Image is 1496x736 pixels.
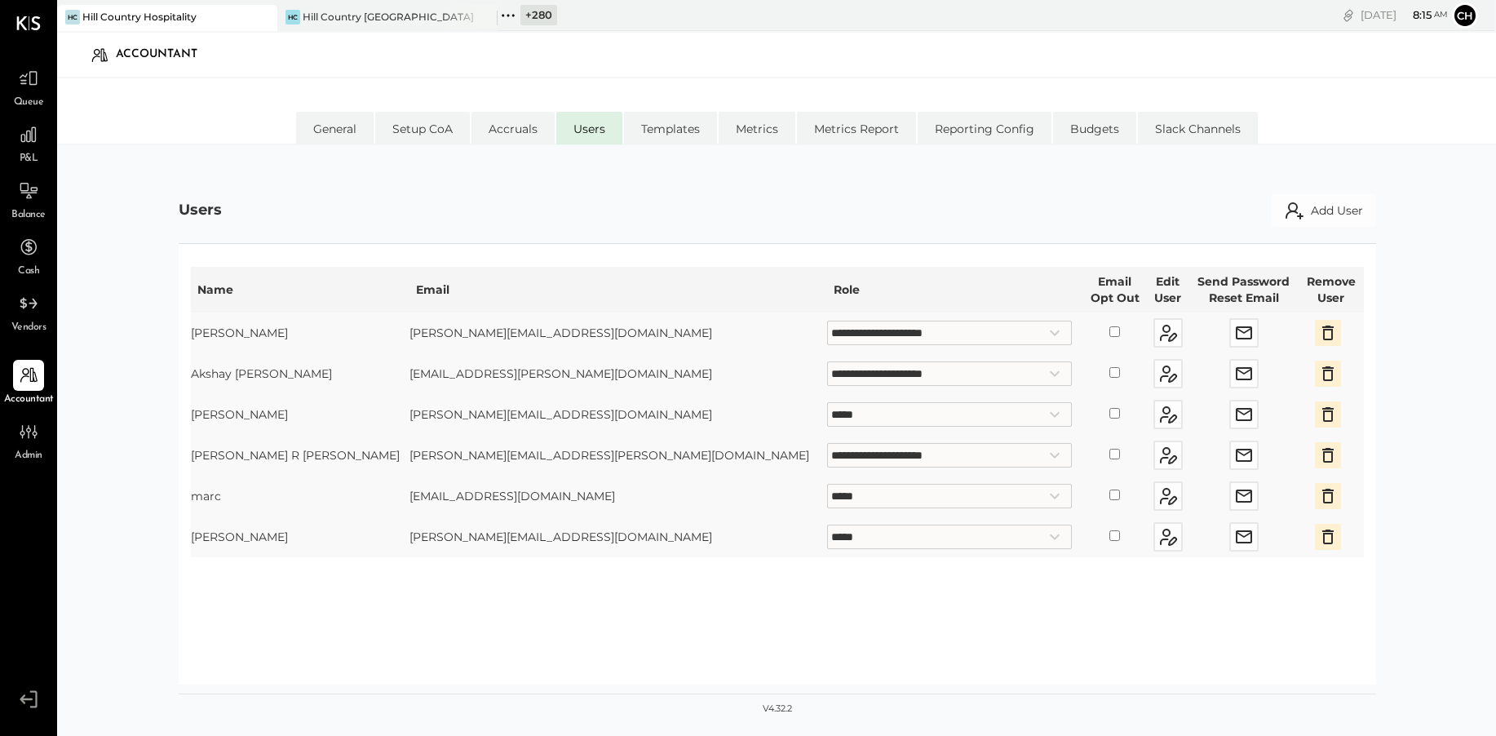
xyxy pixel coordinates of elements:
[520,5,557,25] div: + 280
[918,112,1051,144] li: Reporting Config
[409,435,827,476] td: [PERSON_NAME][EMAIL_ADDRESS][PERSON_NAME][DOMAIN_NAME]
[285,10,300,24] div: HC
[191,313,409,353] td: [PERSON_NAME]
[303,10,473,24] div: Hill Country [GEOGRAPHIC_DATA]
[1452,2,1478,29] button: Ch
[1,119,56,166] a: P&L
[409,394,827,435] td: [PERSON_NAME][EMAIL_ADDRESS][DOMAIN_NAME]
[1340,7,1357,24] div: copy link
[556,112,622,144] li: Users
[409,517,827,557] td: [PERSON_NAME][EMAIL_ADDRESS][DOMAIN_NAME]
[1,288,56,335] a: Vendors
[1138,112,1258,144] li: Slack Channels
[20,152,38,166] span: P&L
[624,112,717,144] li: Templates
[1,416,56,463] a: Admin
[191,476,409,517] td: marc
[296,112,374,144] li: General
[1082,267,1147,313] th: Email Opt Out
[409,476,827,517] td: [EMAIL_ADDRESS][DOMAIN_NAME]
[191,517,409,557] td: [PERSON_NAME]
[1,360,56,407] a: Accountant
[191,435,409,476] td: [PERSON_NAME] R [PERSON_NAME]
[409,267,827,313] th: Email
[471,112,555,144] li: Accruals
[409,313,827,353] td: [PERSON_NAME][EMAIL_ADDRESS][DOMAIN_NAME]
[375,112,470,144] li: Setup CoA
[82,10,197,24] div: Hill Country Hospitality
[11,321,46,335] span: Vendors
[1147,267,1188,313] th: Edit User
[65,10,80,24] div: HC
[11,208,46,223] span: Balance
[191,353,409,394] td: Akshay [PERSON_NAME]
[763,703,792,716] div: v 4.32.2
[797,112,916,144] li: Metrics Report
[179,200,222,221] div: Users
[827,267,1082,313] th: Role
[1272,194,1376,227] button: Add User
[116,42,214,68] div: Accountant
[409,353,827,394] td: [EMAIL_ADDRESS][PERSON_NAME][DOMAIN_NAME]
[18,264,39,279] span: Cash
[4,392,54,407] span: Accountant
[1053,112,1136,144] li: Budgets
[15,449,42,463] span: Admin
[191,394,409,435] td: [PERSON_NAME]
[719,112,795,144] li: Metrics
[1361,7,1448,23] div: [DATE]
[1299,267,1363,313] th: Remove User
[1,175,56,223] a: Balance
[14,95,44,110] span: Queue
[191,267,409,313] th: Name
[1188,267,1299,313] th: Send Password Reset Email
[1,232,56,279] a: Cash
[1,63,56,110] a: Queue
